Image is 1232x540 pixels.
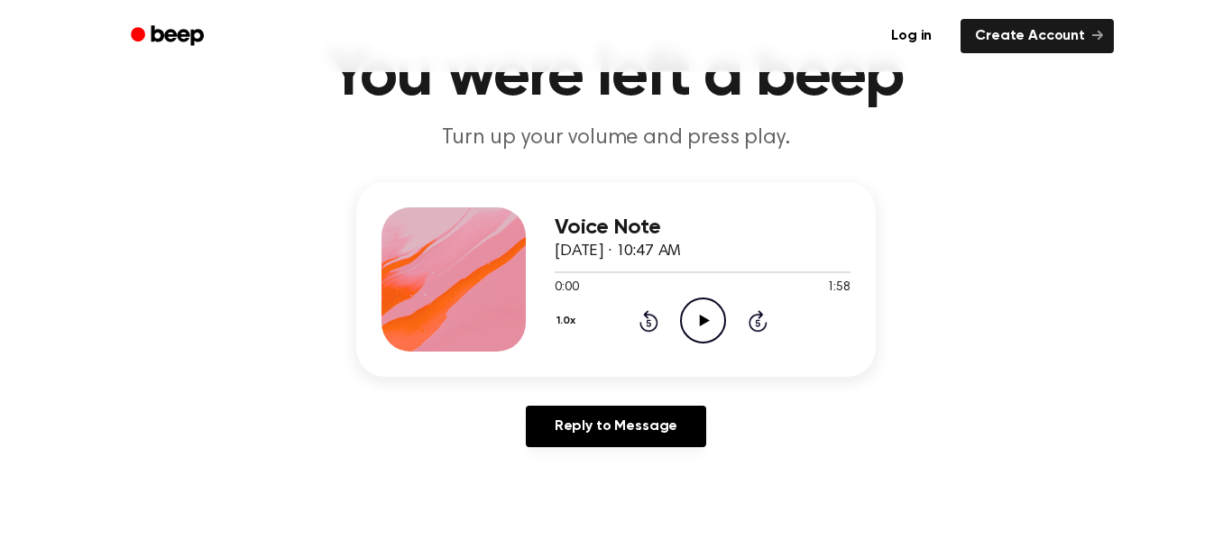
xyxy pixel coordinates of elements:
h3: Voice Note [555,215,850,240]
span: 0:00 [555,279,578,297]
p: Turn up your volume and press play. [270,124,962,153]
a: Create Account [961,19,1114,53]
a: Beep [118,19,220,54]
span: [DATE] · 10:47 AM [555,243,681,260]
a: Log in [873,15,950,57]
a: Reply to Message [526,406,706,447]
span: 1:58 [827,279,850,297]
h1: You were left a beep [154,44,1078,109]
button: 1.0x [555,306,582,336]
